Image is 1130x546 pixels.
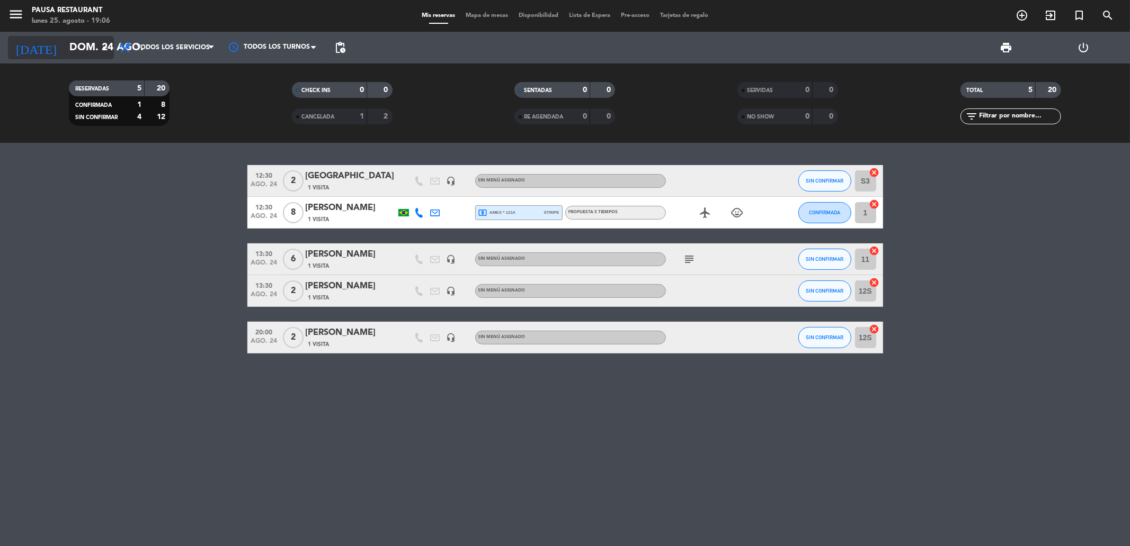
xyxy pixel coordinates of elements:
span: Disponibilidad [513,13,564,19]
span: 1 Visita [308,184,330,192]
span: Sin menú asignado [478,288,526,293]
span: SIN CONFIRMAR [806,334,843,340]
span: 2 [283,327,304,348]
span: stripe [544,209,559,216]
span: NO SHOW [747,114,774,120]
button: SIN CONFIRMAR [798,280,851,302]
span: 2 [283,280,304,302]
span: Tarjetas de regalo [655,13,714,19]
i: turned_in_not [1073,9,1085,22]
span: pending_actions [334,41,346,54]
strong: 0 [583,113,587,120]
span: ago. 24 [251,291,278,303]
i: cancel [869,167,880,178]
span: ago. 24 [251,213,278,225]
span: Pre-acceso [616,13,655,19]
span: 1 Visita [308,294,330,302]
span: RE AGENDADA [524,114,563,120]
span: RESERVADAS [75,86,109,92]
button: SIN CONFIRMAR [798,170,851,192]
i: filter_list [966,110,978,123]
i: search [1101,9,1114,22]
span: SERVIDAS [747,88,773,93]
i: headset_mic [447,176,456,186]
div: [PERSON_NAME] [306,248,396,261]
span: CHECK INS [301,88,331,93]
span: Sin menú asignado [478,178,526,183]
i: menu [8,6,24,22]
strong: 20 [1048,86,1058,94]
div: [PERSON_NAME] [306,279,396,293]
i: headset_mic [447,286,456,296]
i: local_atm [478,208,488,217]
strong: 4 [137,113,141,121]
span: Sin menú asignado [478,257,526,261]
span: 1 Visita [308,215,330,224]
strong: 0 [607,86,613,94]
i: cancel [869,245,880,256]
span: 1 Visita [308,340,330,349]
span: 13:30 [251,247,278,259]
span: 13:30 [251,279,278,291]
i: headset_mic [447,254,456,264]
span: PROPUESTA 5 TIEMPOS [568,210,618,214]
i: headset_mic [447,333,456,342]
i: cancel [869,324,880,334]
span: SIN CONFIRMAR [75,115,118,120]
i: child_care [731,206,744,219]
strong: 0 [583,86,587,94]
div: Pausa Restaurant [32,5,110,16]
span: Sin menú asignado [478,335,526,339]
span: 12:30 [251,169,278,181]
strong: 0 [805,113,809,120]
span: amex * 1214 [478,208,515,217]
strong: 5 [137,85,141,92]
span: ago. 24 [251,259,278,271]
span: CONFIRMADA [75,103,112,108]
strong: 1 [360,113,364,120]
span: 20:00 [251,325,278,338]
strong: 5 [1028,86,1033,94]
div: [GEOGRAPHIC_DATA] [306,169,396,183]
span: print [1000,41,1013,54]
strong: 0 [384,86,390,94]
span: Lista de Espera [564,13,616,19]
span: ago. 24 [251,338,278,350]
strong: 8 [161,101,167,108]
i: [DATE] [8,36,64,59]
strong: 1 [137,101,141,108]
button: SIN CONFIRMAR [798,327,851,348]
div: LOG OUT [1045,32,1122,63]
span: ago. 24 [251,181,278,193]
i: arrow_drop_down [99,41,111,54]
span: SIN CONFIRMAR [806,178,843,184]
span: SIN CONFIRMAR [806,288,843,294]
span: 6 [283,249,304,270]
strong: 0 [360,86,364,94]
strong: 0 [830,86,836,94]
div: [PERSON_NAME] [306,201,396,215]
strong: 12 [157,113,167,121]
i: cancel [869,277,880,288]
span: Mis reservas [416,13,460,19]
span: SENTADAS [524,88,552,93]
span: 2 [283,170,304,192]
strong: 0 [607,113,613,120]
span: 1 Visita [308,262,330,270]
div: lunes 25. agosto - 19:06 [32,16,110,26]
span: CONFIRMADA [809,210,840,215]
span: Todos los servicios [137,44,210,51]
span: Mapa de mesas [460,13,513,19]
i: add_circle_outline [1016,9,1028,22]
strong: 0 [830,113,836,120]
button: menu [8,6,24,26]
span: SIN CONFIRMAR [806,256,843,262]
span: 8 [283,202,304,223]
span: CANCELADA [301,114,334,120]
button: CONFIRMADA [798,202,851,223]
input: Filtrar por nombre... [978,111,1061,122]
strong: 0 [805,86,809,94]
i: exit_to_app [1044,9,1057,22]
strong: 20 [157,85,167,92]
i: subject [683,253,696,266]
